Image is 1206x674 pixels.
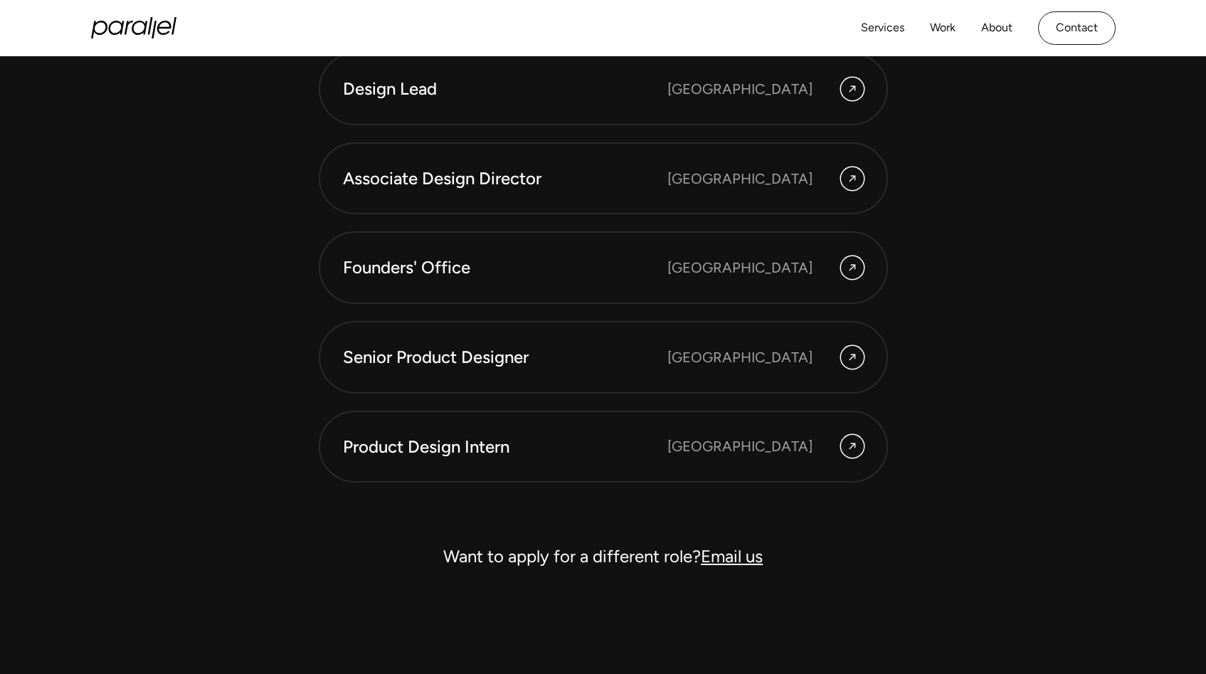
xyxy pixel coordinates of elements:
a: Senior Product Designer [GEOGRAPHIC_DATA] [319,321,888,394]
a: Design Lead [GEOGRAPHIC_DATA] [319,53,888,125]
div: Want to apply for a different role? [319,539,888,574]
a: Founders' Office [GEOGRAPHIC_DATA] [319,231,888,304]
div: Associate Design Director [343,167,667,191]
div: Founders' Office [343,256,667,280]
div: Product Design Intern [343,435,667,459]
a: Associate Design Director [GEOGRAPHIC_DATA] [319,142,888,215]
a: Services [861,18,904,38]
div: Design Lead [343,77,667,101]
div: [GEOGRAPHIC_DATA] [667,257,813,278]
div: [GEOGRAPHIC_DATA] [667,436,813,457]
a: Contact [1038,11,1116,45]
div: Senior Product Designer [343,345,667,369]
a: Email us [701,546,763,567]
a: Work [930,18,956,38]
div: [GEOGRAPHIC_DATA] [667,168,813,189]
a: home [91,17,176,38]
div: [GEOGRAPHIC_DATA] [667,347,813,368]
a: About [981,18,1012,38]
div: [GEOGRAPHIC_DATA] [667,78,813,100]
a: Product Design Intern [GEOGRAPHIC_DATA] [319,411,888,483]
